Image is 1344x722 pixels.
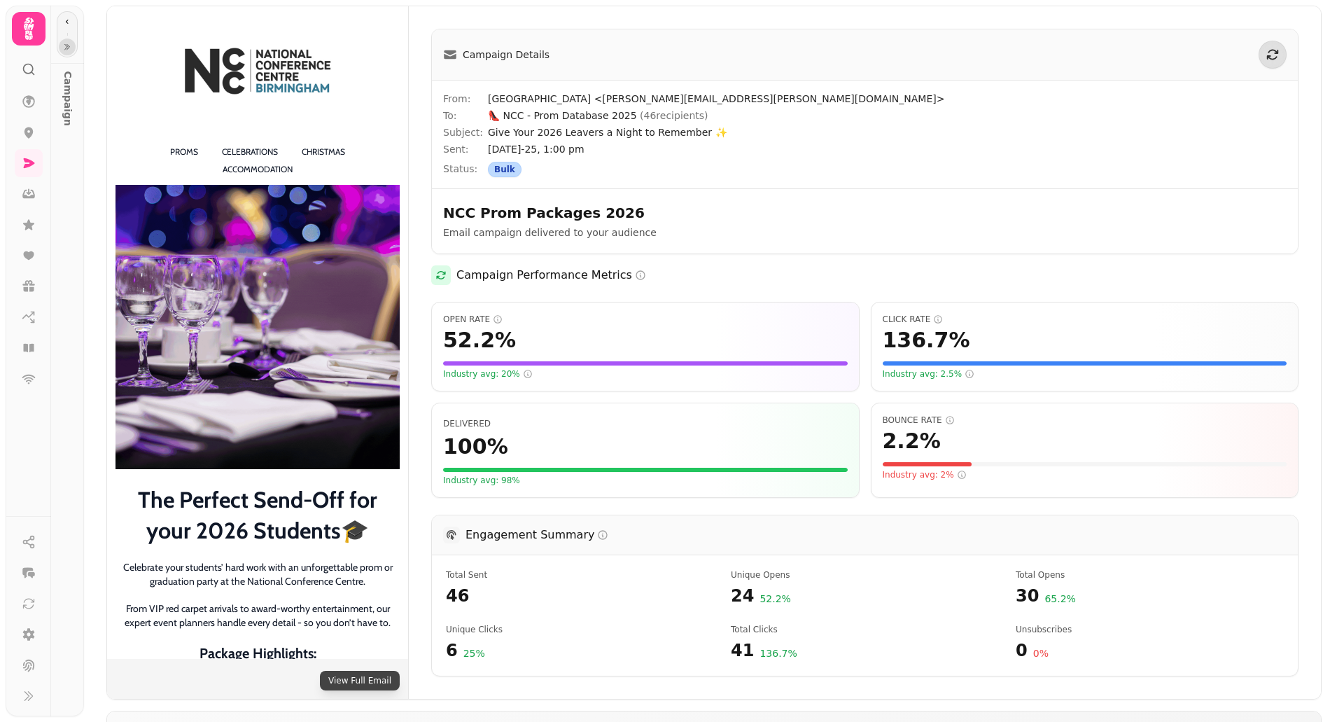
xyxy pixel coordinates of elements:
span: Number of unique recipients who opened the email at least once [731,569,999,581]
div: Visual representation of your bounce rate (2.2%). For bounce rate, LOWER is better. The bar is re... [883,462,1287,466]
span: Bounce Rate [883,415,1287,426]
span: 6 [446,639,458,662]
span: 52.2 % [443,328,516,353]
span: 136.7 % [883,328,970,353]
div: Bulk [488,162,521,177]
span: Number of unique recipients who clicked a link in the email at least once [446,624,714,635]
h2: NCC Prom Packages 2026 [443,203,712,223]
span: 2.2 % [883,429,941,454]
div: Visual representation of your delivery rate (100%). The fuller the bar, the better. [443,468,848,472]
div: Visual representation of your open rate (52.2%) compared to a scale of 50%. The fuller the bar, t... [443,361,848,366]
span: [GEOGRAPHIC_DATA] <[PERSON_NAME][EMAIL_ADDRESS][PERSON_NAME][DOMAIN_NAME]> [488,92,1287,106]
span: Number of recipients who chose to unsubscribe after receiving this campaign. LOWER is better - th... [1016,624,1284,635]
h3: Engagement Summary [465,527,608,543]
span: Open Rate [443,314,848,325]
span: Sent: [443,142,488,156]
span: Give Your 2026 Leavers a Night to Remember ✨ [488,125,1287,139]
span: Percentage of emails that were successfully delivered to recipients' inboxes. Higher is better. [443,419,491,429]
span: 65.2 % [1044,592,1075,607]
span: 136.7 % [759,646,797,662]
span: [DATE]-25, 1:00 pm [488,142,1287,156]
span: 0 [1016,639,1028,662]
span: 0 % [1033,646,1049,662]
span: Click Rate [883,314,1287,325]
span: 100 % [443,434,508,459]
span: Campaign Details [463,48,549,62]
span: Total number of link clicks (includes multiple clicks by the same recipient) [731,624,999,635]
span: 24 [731,585,754,607]
span: 👠 NCC - Prom Database 2025 [488,110,708,121]
span: 41 [731,639,754,662]
span: Status: [443,162,488,177]
div: Visual representation of your click rate (136.7%) compared to a scale of 20%. The fuller the bar,... [883,361,1287,366]
img: Campaign preview [107,6,408,659]
p: Email campaign delivered to your audience [443,225,801,239]
p: Campaign [55,60,80,93]
span: From: [443,92,488,106]
button: View Full Email [320,671,400,690]
span: Subject: [443,125,488,139]
span: 46 [446,585,714,607]
span: Your delivery rate meets or exceeds the industry standard of 98%. Great list quality! [443,475,520,486]
span: Industry avg: 20% [443,368,533,380]
span: 30 [1016,585,1039,607]
span: ( 46 recipients) [640,110,708,121]
span: Industry avg: 2.5% [883,368,975,380]
span: 52.2 % [759,592,790,607]
h2: Campaign Performance Metrics [456,267,646,284]
span: Total number of times emails were opened (includes multiple opens by the same recipient) [1016,569,1284,581]
span: Industry avg: 2% [883,469,967,480]
span: Total number of emails attempted to be sent in this campaign [446,569,714,581]
span: To: [443,109,488,123]
span: 25 % [463,646,485,662]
